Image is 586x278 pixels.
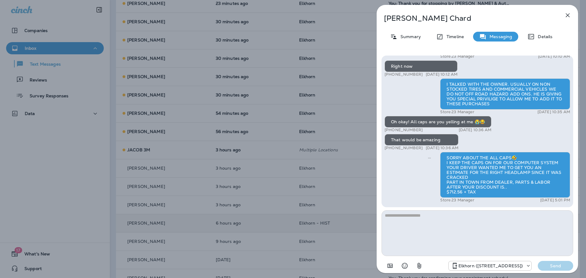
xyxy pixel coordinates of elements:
[384,260,396,272] button: Add in a premade template
[428,155,431,160] span: Sent
[440,198,474,203] p: Store 23 Manager
[440,54,474,59] p: Store 23 Manager
[440,110,474,114] p: Store 23 Manager
[487,34,512,39] p: Messaging
[385,72,423,77] p: [PHONE_NUMBER]
[426,146,458,150] p: [DATE] 10:36 AM
[399,260,411,272] button: Select an emoji
[449,262,532,269] div: +1 (402) 502-7400
[385,128,423,132] p: [PHONE_NUMBER]
[385,116,491,128] div: Oh okay! All caps are you yelling at me 😭😂
[385,146,423,150] p: [PHONE_NUMBER]
[426,72,458,77] p: [DATE] 10:12 AM
[458,263,523,268] p: Elkhorn ([STREET_ADDRESS])
[384,14,551,23] p: [PERSON_NAME] Chard
[459,128,491,132] p: [DATE] 10:36 AM
[535,34,552,39] p: Details
[540,198,570,203] p: [DATE] 5:01 PM
[443,34,464,39] p: Timeline
[440,152,570,198] div: SORRY ABOUT THE ALL CAPS🤣 I KEEP THE CAPS ON FOR OUR COMPUTER SYSTEM YOUR DRIVER WANTED ME TO GET...
[385,60,458,72] div: Right now
[538,54,570,59] p: [DATE] 10:10 AM
[397,34,421,39] p: Summary
[440,78,570,110] div: I TALKED WITH THE OWNER. USUALLY ON NON STOCKED TIRES AND COMMERCIAL VEHICLES WE DO NOT OFF ROAD ...
[385,134,458,146] div: That would be amazing
[537,110,570,114] p: [DATE] 10:35 AM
